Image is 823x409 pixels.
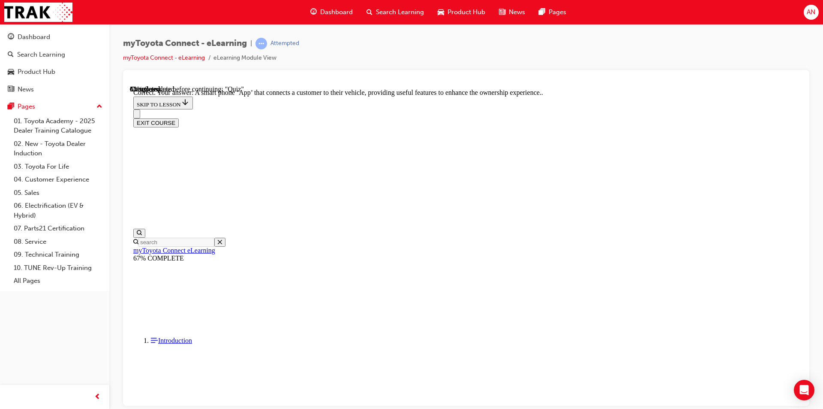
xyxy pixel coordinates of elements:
[310,7,317,18] span: guage-icon
[18,102,35,112] div: Pages
[250,39,252,48] span: |
[18,32,50,42] div: Dashboard
[10,115,106,137] a: 01. Toyota Academy - 2025 Dealer Training Catalogue
[8,103,14,111] span: pages-icon
[549,7,566,17] span: Pages
[3,47,106,63] a: Search Learning
[123,54,205,61] a: myToyota Connect - eLearning
[804,5,819,20] button: AN
[3,143,15,152] button: Open search menu
[3,82,106,97] a: News
[3,33,49,42] button: EXIT COURSE
[8,51,14,59] span: search-icon
[255,38,267,49] span: learningRecordVerb_ATTEMPT-icon
[492,3,532,21] a: news-iconNews
[18,85,34,94] div: News
[3,99,106,115] button: Pages
[3,161,85,169] a: myToyota Connect eLearning
[431,3,492,21] a: car-iconProduct Hub
[3,24,10,33] button: Close navigation menu
[438,7,444,18] span: car-icon
[3,29,106,45] a: Dashboard
[366,7,372,18] span: search-icon
[303,3,360,21] a: guage-iconDashboard
[509,7,525,17] span: News
[3,169,669,177] div: 67% COMPLETE
[123,39,247,48] span: myToyota Connect - eLearning
[4,3,72,22] img: Trak
[539,7,545,18] span: pages-icon
[17,50,65,60] div: Search Learning
[794,380,814,400] div: Open Intercom Messenger
[9,152,84,161] input: Search
[360,3,431,21] a: search-iconSearch Learning
[376,7,424,17] span: Search Learning
[499,7,505,18] span: news-icon
[10,235,106,248] a: 08. Service
[320,7,353,17] span: Dashboard
[3,27,106,99] button: DashboardSearch LearningProduct HubNews
[3,64,106,80] a: Product Hub
[10,248,106,261] a: 09. Technical Training
[10,199,106,222] a: 06. Electrification (EV & Hybrid)
[8,68,14,76] span: car-icon
[10,160,106,173] a: 03. Toyota For Life
[10,222,106,235] a: 07. Parts21 Certification
[10,274,106,288] a: All Pages
[94,392,101,403] span: prev-icon
[807,7,815,17] span: AN
[3,11,63,24] button: SKIP TO LESSON
[8,33,14,41] span: guage-icon
[84,152,96,161] button: Close search menu
[10,186,106,200] a: 05. Sales
[10,137,106,160] a: 02. New - Toyota Dealer Induction
[532,3,573,21] a: pages-iconPages
[96,101,102,112] span: up-icon
[18,67,55,77] div: Product Hub
[3,3,669,11] div: Correct. Your answer: A smart phone ‘App’ that connects a customer to their vehicle, providing us...
[213,53,276,63] li: eLearning Module View
[8,86,14,94] span: news-icon
[448,7,485,17] span: Product Hub
[7,16,60,22] span: SKIP TO LESSON
[10,261,106,275] a: 10. TUNE Rev-Up Training
[270,39,299,48] div: Attempted
[10,173,106,186] a: 04. Customer Experience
